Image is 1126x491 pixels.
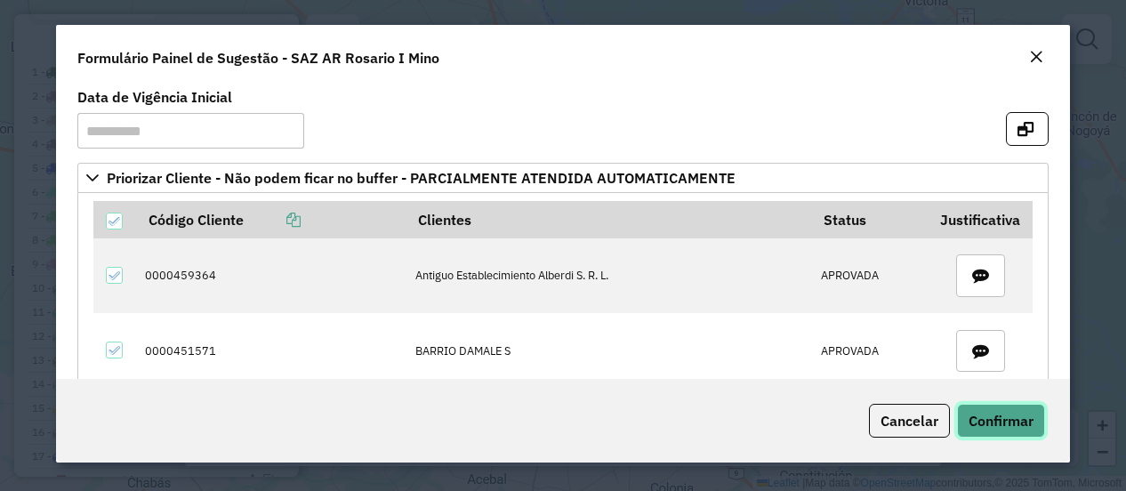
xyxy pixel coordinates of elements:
button: Cancelar [869,404,950,438]
th: Status [811,201,929,238]
span: Cancelar [881,412,938,430]
a: Priorizar Cliente - Não podem ficar no buffer - PARCIALMENTE ATENDIDA AUTOMATICAMENTE [77,163,1048,193]
td: Antiguo Establecimiento Alberdi S. R. L. [406,238,811,313]
span: Priorizar Cliente - Não podem ficar no buffer - PARCIALMENTE ATENDIDA AUTOMATICAMENTE [107,171,736,185]
a: Copiar [244,211,301,229]
td: 0000459364 [136,238,406,313]
td: 0000451571 [136,313,406,388]
button: Confirmar [957,404,1045,438]
h4: Formulário Painel de Sugestão - SAZ AR Rosario I Mino [77,47,439,68]
th: Código Cliente [136,201,406,238]
span: Confirmar [969,412,1034,430]
th: Justificativa [929,201,1033,238]
label: Data de Vigência Inicial [77,86,232,108]
td: BARRIO DAMALE S [406,313,811,388]
em: Fechar [1029,50,1043,64]
th: Clientes [406,201,811,238]
td: APROVADA [811,238,929,313]
button: Close [1024,46,1049,69]
td: APROVADA [811,313,929,388]
hb-button: Abrir em nova aba [1006,118,1049,136]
